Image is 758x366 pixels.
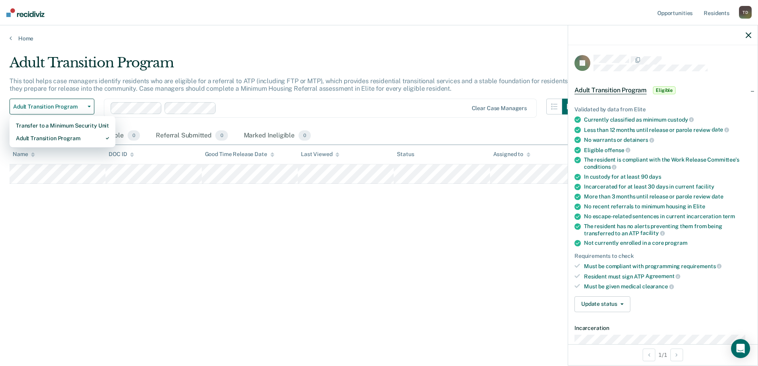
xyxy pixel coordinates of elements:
div: DOC ID [109,151,134,158]
button: Update status [574,296,630,312]
div: 1 / 1 [568,344,758,365]
span: Eligible [653,86,676,94]
span: Adult Transition Program [574,86,647,94]
div: Validated by data from Elite [574,106,751,113]
div: Transfer to a Minimum Security Unit [16,119,109,132]
span: date [712,126,729,133]
div: Good Time Release Date [205,151,274,158]
div: Must be given medical [584,283,751,290]
div: Less than 12 months until release or parole review [584,126,751,133]
span: 0 [128,130,140,141]
span: offense [605,147,630,153]
span: Adult Transition Program [13,103,84,110]
span: facility [696,183,714,190]
div: Marked Ineligible [242,127,313,145]
div: Open Intercom Messenger [731,339,750,358]
div: No warrants or [584,136,751,143]
div: Status [397,151,414,158]
div: Adult Transition Program [10,55,578,77]
div: Not currently enrolled in a core [584,240,751,246]
span: conditions [584,164,616,170]
span: custody [668,116,694,123]
span: Elite [693,203,705,210]
div: Adult Transition Program [16,132,109,145]
span: term [723,213,735,219]
span: date [712,193,723,200]
div: The resident is compliant with the Work Release Committee's [584,156,751,170]
span: Agreement [645,273,681,279]
div: No escape-related sentences in current incarceration [584,213,751,220]
div: Incarcerated for at least 30 days in current [584,183,751,190]
span: detainers [624,137,654,143]
a: Home [10,35,748,42]
div: No recent referrals to minimum housing in [584,203,751,210]
div: Adult Transition ProgramEligible [568,78,758,103]
div: T D [739,6,752,19]
img: Recidiviz [6,8,44,17]
button: Previous Opportunity [643,349,655,361]
div: More than 3 months until release or parole review [584,193,751,200]
div: Eligible [584,147,751,154]
div: Name [13,151,35,158]
span: facility [640,230,665,236]
div: Must be compliant with programming [584,263,751,270]
span: requirements [681,263,722,269]
span: 0 [215,130,228,141]
div: Last Viewed [301,151,339,158]
div: Resident must sign ATP [584,273,751,280]
span: 0 [299,130,311,141]
dt: Incarceration [574,325,751,332]
div: Requirements to check [574,253,751,259]
div: The resident has no alerts preventing them from being transferred to an ATP [584,223,751,236]
div: Assigned to [493,151,530,158]
div: Currently classified as minimum [584,116,751,123]
div: Clear case managers [472,105,527,112]
div: In custody for at least 90 [584,173,751,180]
span: days [649,173,661,180]
span: clearance [642,283,674,290]
button: Next Opportunity [670,349,683,361]
span: program [665,240,687,246]
p: This tool helps case managers identify residents who are eligible for a referral to ATP (includin... [10,77,576,92]
div: Referral Submitted [154,127,229,145]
